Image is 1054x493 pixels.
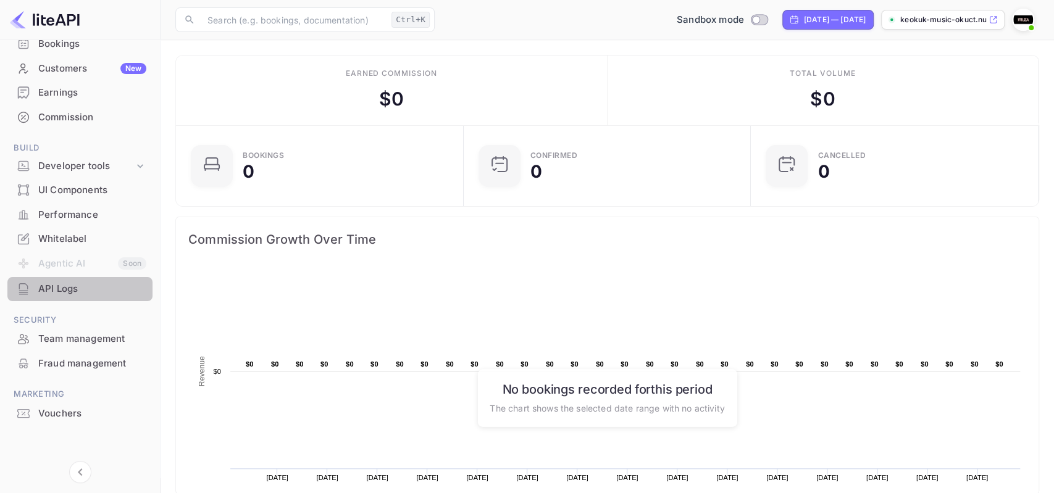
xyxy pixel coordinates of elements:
[38,232,146,246] div: Whitelabel
[7,81,153,105] div: Earnings
[530,152,578,159] div: Confirmed
[38,332,146,346] div: Team management
[490,381,724,396] h6: No bookings recorded for this period
[771,360,779,368] text: $0
[10,10,80,30] img: LiteAPI logo
[38,183,146,197] div: UI Components
[243,163,254,180] div: 0
[467,474,489,481] text: [DATE]
[746,360,754,368] text: $0
[804,14,866,25] div: [DATE] — [DATE]
[530,163,542,180] div: 0
[7,106,153,128] a: Commission
[782,10,874,30] div: Click to change the date range period
[7,141,153,155] span: Build
[420,360,429,368] text: $0
[346,360,354,368] text: $0
[490,401,724,414] p: The chart shows the selected date range with no activity
[38,282,146,296] div: API Logs
[7,402,153,425] a: Vouchers
[38,208,146,222] div: Performance
[7,352,153,375] a: Fraud management
[818,163,829,180] div: 0
[271,360,279,368] text: $0
[7,313,153,327] span: Security
[200,7,387,32] input: Search (e.g. bookings, documentation)
[370,360,379,368] text: $0
[517,474,539,481] text: [DATE]
[672,13,772,27] div: Switch to Production mode
[916,474,939,481] text: [DATE]
[571,360,579,368] text: $0
[38,159,134,173] div: Developer tools
[7,227,153,250] a: Whitelabel
[496,360,504,368] text: $0
[471,360,479,368] text: $0
[38,110,146,125] div: Commission
[7,352,153,376] div: Fraud management
[346,68,437,79] div: Earned commission
[267,474,289,481] text: [DATE]
[646,360,654,368] text: $0
[7,203,153,227] div: Performance
[7,277,153,300] a: API Logs
[596,360,604,368] text: $0
[214,368,222,375] text: $0
[696,360,704,368] text: $0
[7,227,153,251] div: Whitelabel
[198,355,206,386] text: Revenue
[7,57,153,81] div: CustomersNew
[38,407,146,421] div: Vouchers
[818,152,866,159] div: CANCELLED
[790,68,856,79] div: Total volume
[7,387,153,401] span: Marketing
[795,360,803,368] text: $0
[417,474,439,481] text: [DATE]
[521,360,529,368] text: $0
[7,106,153,130] div: Commission
[188,230,1026,249] span: Commission Growth Over Time
[7,327,153,350] a: Team management
[866,474,889,481] text: [DATE]
[7,203,153,226] a: Performance
[821,360,829,368] text: $0
[845,360,853,368] text: $0
[7,81,153,104] a: Earnings
[900,14,986,25] p: keokuk-music-okuct.nui...
[120,63,146,74] div: New
[671,360,679,368] text: $0
[945,360,953,368] text: $0
[317,474,339,481] text: [DATE]
[666,474,688,481] text: [DATE]
[816,474,839,481] text: [DATE]
[446,360,454,368] text: $0
[966,474,989,481] text: [DATE]
[38,37,146,51] div: Bookings
[7,178,153,201] a: UI Components
[871,360,879,368] text: $0
[716,474,738,481] text: [DATE]
[243,152,284,159] div: Bookings
[995,360,1003,368] text: $0
[7,32,153,55] a: Bookings
[810,85,835,113] div: $ 0
[1013,10,1033,30] img: Keokuk Music
[38,357,146,371] div: Fraud management
[7,277,153,301] div: API Logs
[69,461,91,483] button: Collapse navigation
[895,360,903,368] text: $0
[38,62,146,76] div: Customers
[246,360,254,368] text: $0
[7,327,153,351] div: Team management
[7,32,153,56] div: Bookings
[320,360,328,368] text: $0
[566,474,588,481] text: [DATE]
[621,360,629,368] text: $0
[921,360,929,368] text: $0
[367,474,389,481] text: [DATE]
[296,360,304,368] text: $0
[379,85,404,113] div: $ 0
[721,360,729,368] text: $0
[766,474,788,481] text: [DATE]
[616,474,638,481] text: [DATE]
